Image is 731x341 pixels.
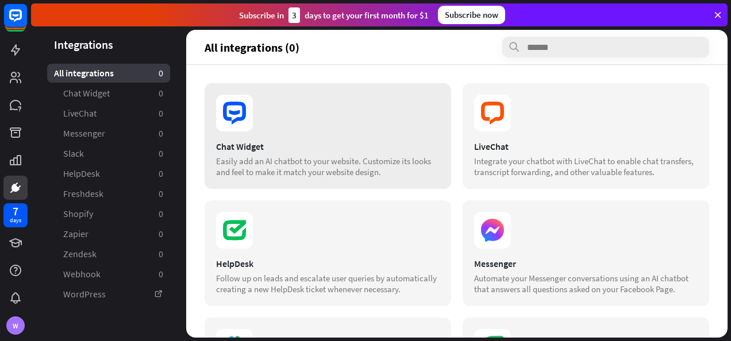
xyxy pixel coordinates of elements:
[63,87,110,99] span: Chat Widget
[159,67,163,79] aside: 0
[216,141,440,152] div: Chat Widget
[216,258,440,269] div: HelpDesk
[216,156,440,177] div: Easily add an AI chatbot to your website. Customize its looks and feel to make it match your webs...
[239,7,429,23] div: Subscribe in days to get your first month for $1
[47,224,170,243] a: Zapier 0
[159,208,163,220] aside: 0
[63,228,89,240] span: Zapier
[474,273,698,294] div: Automate your Messenger conversations using an AI chatbot that answers all questions asked on you...
[63,168,100,180] span: HelpDesk
[47,204,170,223] a: Shopify 0
[47,285,170,304] a: WordPress
[9,5,44,39] button: Open LiveChat chat widget
[63,268,101,280] span: Webhook
[288,7,300,23] div: 3
[159,188,163,200] aside: 0
[159,87,163,99] aside: 0
[159,228,163,240] aside: 0
[63,208,93,220] span: Shopify
[438,6,505,24] div: Subscribe now
[13,206,18,216] div: 7
[205,37,709,57] section: All integrations (0)
[47,144,170,163] a: Slack 0
[159,148,163,160] aside: 0
[159,248,163,260] aside: 0
[47,84,170,103] a: Chat Widget 0
[63,188,103,200] span: Freshdesk
[63,127,105,139] span: Messenger
[474,156,698,177] div: Integrate your chatbot with LiveChat to enable chat transfers, transcript forwarding, and other v...
[47,164,170,183] a: HelpDesk 0
[63,248,97,260] span: Zendesk
[3,203,28,227] a: 7 days
[47,124,170,143] a: Messenger 0
[47,104,170,123] a: LiveChat 0
[63,107,97,119] span: LiveChat
[474,141,698,152] div: LiveChat
[159,127,163,139] aside: 0
[47,245,170,263] a: Zendesk 0
[31,37,186,52] header: Integrations
[47,265,170,284] a: Webhook 0
[10,216,21,224] div: days
[6,316,25,335] div: W
[216,273,440,294] div: Follow up on leads and escalate user queries by automatically creating a new HelpDesk ticket when...
[159,268,163,280] aside: 0
[474,258,698,269] div: Messenger
[47,184,170,203] a: Freshdesk 0
[54,67,114,79] span: All integrations
[159,168,163,180] aside: 0
[63,148,84,160] span: Slack
[159,107,163,119] aside: 0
